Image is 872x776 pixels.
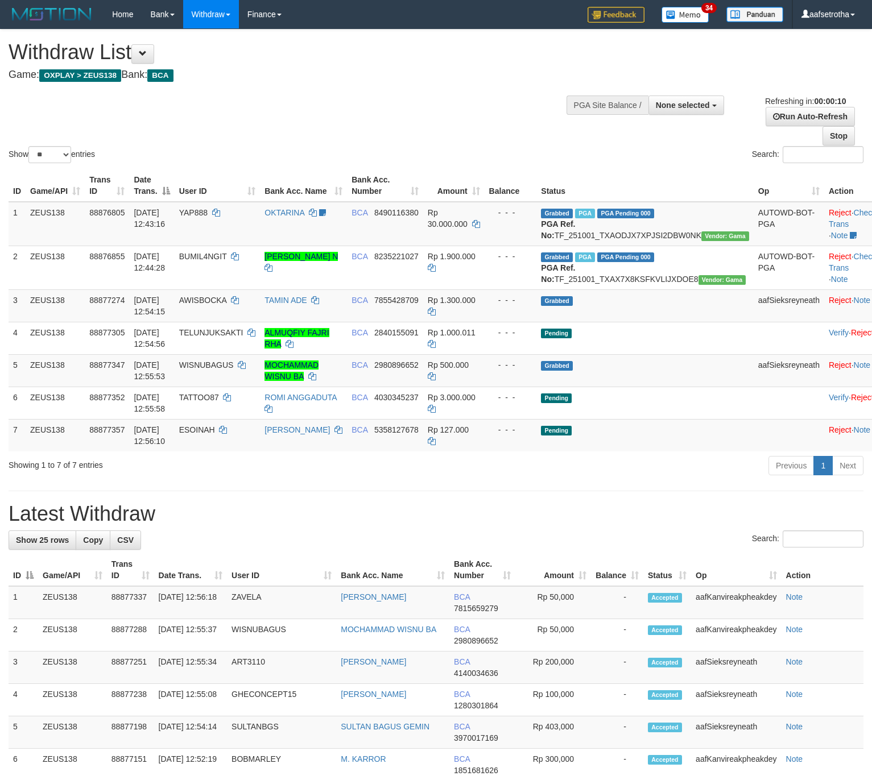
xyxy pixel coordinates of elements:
td: - [591,716,643,749]
td: 88877288 [107,619,154,651]
span: YAP888 [179,208,208,217]
td: 88877198 [107,716,154,749]
span: Copy 2980896652 to clipboard [454,636,498,645]
td: aafSieksreyneath [754,289,824,322]
th: Op: activate to sort column ascending [691,554,781,586]
a: ROMI ANGGADUTA [265,393,337,402]
td: 3 [9,289,26,322]
a: OKTARINA [265,208,304,217]
span: Pending [541,329,572,338]
span: BCA [454,625,470,634]
td: [DATE] 12:55:34 [154,651,227,684]
td: ZEUS138 [38,586,107,619]
div: - - - [489,294,532,306]
td: ZEUS138 [26,202,85,246]
span: Copy 2980896652 to clipboard [374,360,419,370]
span: CSV [117,536,134,545]
span: Pending [541,426,572,435]
th: Balance: activate to sort column ascending [591,554,643,586]
span: BCA [352,252,367,261]
td: 4 [9,684,38,716]
th: Bank Acc. Number: activate to sort column ascending [347,169,423,202]
span: Copy 2840155091 to clipboard [374,328,419,337]
th: Bank Acc. Name: activate to sort column ascending [260,169,347,202]
img: panduan.png [726,7,783,22]
a: Note [786,657,803,666]
span: BCA [352,328,367,337]
td: ZEUS138 [38,619,107,651]
th: Status: activate to sort column ascending [643,554,691,586]
span: [DATE] 12:55:53 [134,360,165,381]
td: Rp 100,000 [515,684,592,716]
div: - - - [489,251,532,262]
td: GHECONCEPT15 [227,684,336,716]
a: MOCHAMMAD WISNU BA [341,625,436,634]
td: 2 [9,619,38,651]
td: 4 [9,322,26,354]
div: - - - [489,359,532,371]
td: - [591,586,643,619]
span: Accepted [648,755,682,765]
td: Rp 403,000 [515,716,592,749]
td: ZEUS138 [38,651,107,684]
th: Game/API: activate to sort column ascending [38,554,107,586]
span: Grabbed [541,361,573,371]
div: - - - [489,327,532,338]
th: Amount: activate to sort column ascending [515,554,592,586]
span: Rp 30.000.000 [428,208,468,229]
label: Search: [752,530,863,547]
span: Vendor URL: https://trx31.1velocity.biz [699,275,746,285]
div: - - - [489,424,532,435]
div: PGA Site Balance / [567,96,648,115]
a: Note [854,296,871,305]
td: 2 [9,246,26,289]
label: Show entries [9,146,95,163]
img: Feedback.jpg [588,7,644,23]
span: BCA [352,393,367,402]
a: Next [832,456,863,475]
a: Verify [829,328,849,337]
a: [PERSON_NAME] [265,425,330,434]
a: [PERSON_NAME] N [265,252,338,261]
a: Note [831,275,848,284]
span: Show 25 rows [16,536,69,545]
a: Note [786,592,803,601]
td: ZEUS138 [26,419,85,451]
span: Copy 4140034636 to clipboard [454,669,498,678]
span: WISNUBAGUS [179,360,234,370]
h1: Latest Withdraw [9,503,863,525]
span: BCA [352,208,367,217]
th: User ID: activate to sort column ascending [175,169,261,202]
a: Note [786,690,803,699]
span: Grabbed [541,252,573,262]
span: BCA [454,690,470,699]
span: Copy 1280301864 to clipboard [454,701,498,710]
h1: Withdraw List [9,41,570,64]
td: ART3110 [227,651,336,684]
span: [DATE] 12:54:15 [134,296,165,316]
label: Search: [752,146,863,163]
a: Reject [829,425,852,434]
span: AWISBOCKA [179,296,227,305]
td: 88877251 [107,651,154,684]
span: Copy 3970017169 to clipboard [454,733,498,742]
a: SULTAN BAGUS GEMIN [341,722,429,731]
a: ALMUQFIY FAJRI RHA [265,328,329,348]
a: Reject [829,208,852,217]
td: 5 [9,354,26,387]
span: 88876855 [89,252,125,261]
span: Rp 127.000 [428,425,469,434]
td: Rp 50,000 [515,586,592,619]
a: Note [831,231,848,240]
td: aafSieksreyneath [691,716,781,749]
span: Rp 1.300.000 [428,296,476,305]
span: Copy 8235221027 to clipboard [374,252,419,261]
span: Rp 1.900.000 [428,252,476,261]
td: Rp 200,000 [515,651,592,684]
span: Marked by aafnoeunsreypich [575,252,595,262]
th: Date Trans.: activate to sort column ascending [154,554,227,586]
b: PGA Ref. No: [541,219,575,240]
td: [DATE] 12:56:18 [154,586,227,619]
a: Verify [829,393,849,402]
span: None selected [656,101,710,110]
